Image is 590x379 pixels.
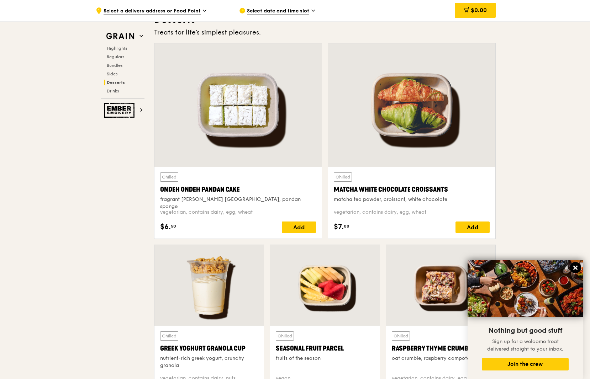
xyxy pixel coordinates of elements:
span: Nothing but good stuff [488,326,562,335]
div: Chilled [276,331,294,341]
button: Join the crew [482,358,569,370]
div: vegetarian, contains dairy, egg, wheat [334,209,490,216]
span: Sides [107,71,117,76]
div: vegetarian, contains dairy, egg, wheat [160,209,316,216]
span: Desserts [107,80,125,85]
img: Grain web logo [104,30,137,43]
div: oat crumble, raspberry compote, thyme [392,355,490,362]
div: Chilled [334,172,352,182]
div: matcha tea powder, croissant, white chocolate [334,196,490,203]
div: Seasonal Fruit Parcel [276,343,374,353]
div: fruits of the season [276,355,374,362]
div: Add [455,221,490,233]
div: Greek Yoghurt Granola Cup [160,343,258,353]
div: fragrant [PERSON_NAME] [GEOGRAPHIC_DATA], pandan sponge [160,196,316,210]
span: $7. [334,221,344,232]
img: DSC07876-Edit02-Large.jpeg [468,260,583,317]
span: $0.00 [471,7,487,14]
span: 50 [171,223,176,229]
span: Bundles [107,63,122,68]
div: nutrient-rich greek yogurt, crunchy granola [160,355,258,369]
button: Close [570,262,581,273]
span: $6. [160,221,171,232]
span: 00 [344,223,349,229]
div: Chilled [160,331,178,341]
span: Sign up for a welcome treat delivered straight to your inbox. [487,338,563,352]
img: Ember Smokery web logo [104,103,137,118]
span: Highlights [107,46,127,51]
div: Add [282,221,316,233]
span: Drinks [107,89,119,94]
div: Treats for life's simplest pleasures. [154,27,496,37]
span: Select date and time slot [247,7,309,15]
span: Select a delivery address or Food Point [104,7,201,15]
div: Raspberry Thyme Crumble [392,343,490,353]
div: Chilled [392,331,410,341]
span: Regulars [107,54,124,59]
div: Chilled [160,172,178,182]
div: Ondeh Ondeh Pandan Cake [160,185,316,194]
div: Matcha White Chocolate Croissants [334,185,490,194]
